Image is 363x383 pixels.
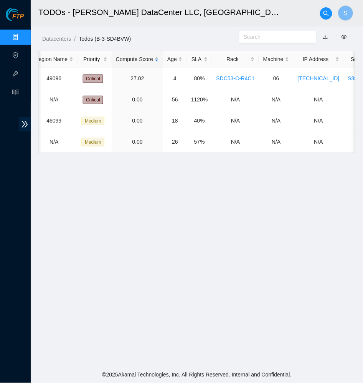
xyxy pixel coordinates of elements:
[82,117,104,125] span: Medium
[82,138,104,146] span: Medium
[6,8,39,21] img: Akamai Technologies
[320,7,332,20] button: search
[259,89,294,110] td: N/A
[19,117,31,131] span: double-right
[112,68,163,89] td: 27.02
[212,110,259,131] td: N/A
[163,68,187,89] td: 4
[31,110,78,131] td: 46099
[259,68,294,89] td: 06
[31,367,363,383] footer: © 2025 Akamai Technologies, Inc. All Rights Reserved. Internal and Confidential.
[187,68,212,89] td: 80%
[294,110,344,131] td: N/A
[112,131,163,153] td: 0.00
[317,31,334,43] button: download
[42,36,71,42] a: Datacenters
[31,68,78,89] td: 49096
[83,96,103,104] span: Critical
[187,110,212,131] td: 40%
[323,34,328,40] a: download
[31,89,78,110] td: N/A
[74,36,76,42] span: /
[6,14,24,24] a: Akamai TechnologiesFTP
[294,131,344,153] td: N/A
[320,10,332,17] span: search
[163,89,187,110] td: 56
[338,5,353,21] button: S
[344,8,348,18] span: S
[187,89,212,110] td: 1120%
[112,110,163,131] td: 0.00
[83,75,103,83] span: Critical
[79,36,131,42] a: Todos (B-3-SD4BVW)
[212,89,259,110] td: N/A
[31,131,78,153] td: N/A
[259,131,294,153] td: N/A
[244,33,306,41] input: Search
[259,110,294,131] td: N/A
[294,89,344,110] td: N/A
[12,13,24,20] span: FTP
[12,86,18,101] span: read
[298,75,340,81] a: [TECHNICAL_ID]
[212,131,259,153] td: N/A
[163,110,187,131] td: 18
[342,34,347,40] span: eye
[216,75,255,81] a: SDC53-C-R4C1
[163,131,187,153] td: 26
[112,89,163,110] td: 0.00
[187,131,212,153] td: 57%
